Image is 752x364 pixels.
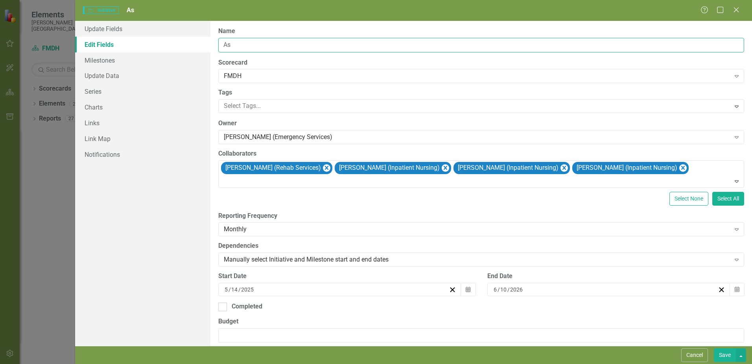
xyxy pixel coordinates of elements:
input: Initiative Name [218,38,744,52]
button: Cancel [681,348,708,362]
div: Remove Brandi Knierim (Inpatient Nursing) [560,164,568,172]
label: Name [218,27,744,36]
label: Collaborators [218,149,744,158]
div: Remove Amy Bruce (Inpatient Nursing) [442,164,449,172]
div: [PERSON_NAME] (Inpatient Nursing) [337,162,441,174]
a: Charts [75,99,210,115]
div: [PERSON_NAME] (Inpatient Nursing) [455,162,560,174]
div: [PERSON_NAME] (Rehab Services) [223,162,322,174]
a: Update Data [75,68,210,84]
a: Milestones [75,52,210,68]
label: Budget [218,317,744,326]
a: Notifications [75,147,210,162]
button: Select None [669,192,708,206]
a: Update Fields [75,21,210,37]
a: Link Map [75,131,210,147]
span: / [507,286,510,293]
a: Series [75,84,210,99]
div: Start Date [218,272,475,281]
label: Reporting Frequency [218,212,744,221]
span: / [229,286,231,293]
span: / [238,286,241,293]
label: Tags [218,88,744,97]
div: End Date [487,272,744,281]
a: Edit Fields [75,37,210,52]
div: Monthly [224,225,730,234]
div: Manually select Initiative and Milestone start and end dates [224,255,730,264]
div: [PERSON_NAME] (Emergency Services) [224,133,730,142]
span: / [498,286,500,293]
div: Completed [232,302,262,311]
div: [PERSON_NAME] (Inpatient Nursing) [574,162,678,174]
label: Scorecard [218,58,744,67]
button: Select All [712,192,744,206]
label: Owner [218,119,744,128]
span: Initiative [83,6,118,14]
button: Save [714,348,736,362]
div: FMDH [224,72,730,81]
div: Remove Derek Beadle (Rehab Services) [323,164,330,172]
div: Remove Lynn Lipszyc (Inpatient Nursing) [679,164,687,172]
label: Dependencies [218,241,744,251]
a: Links [75,115,210,131]
span: As [127,6,134,14]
